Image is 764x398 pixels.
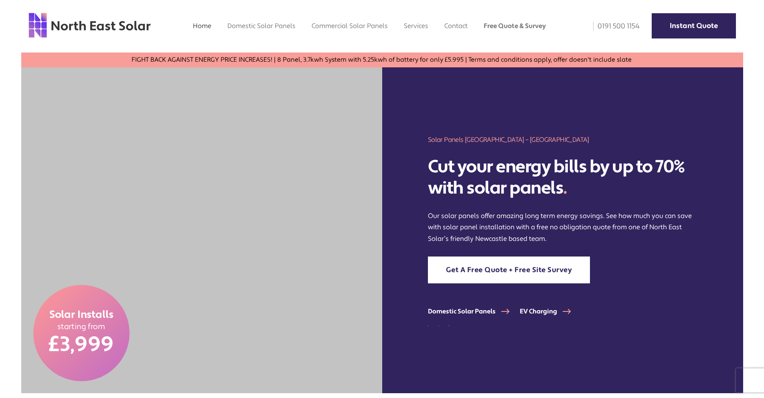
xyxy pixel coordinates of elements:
[49,308,113,322] span: Solar Installs
[428,210,697,244] p: Our solar panels offer amazing long term energy savings. See how much you can save with solar pan...
[428,135,697,144] h1: Solar Panels [GEOGRAPHIC_DATA] – [GEOGRAPHIC_DATA]
[428,257,590,283] a: Get A Free Quote + Free Site Survey
[49,331,114,358] span: £3,999
[404,22,428,30] a: Services
[593,22,594,31] img: phone icon
[563,177,567,199] span: .
[227,22,296,30] a: Domestic Solar Panels
[428,307,520,315] a: Domestic Solar Panels
[652,13,736,38] a: Instant Quote
[588,22,640,31] a: 0191 500 1154
[428,156,697,199] h2: Cut your energy bills by up to 70% with solar panels
[520,307,581,315] a: EV Charging
[484,22,546,30] a: Free Quote & Survey
[193,22,211,30] a: Home
[444,22,468,30] a: Contact
[57,322,105,332] span: starting from
[33,285,130,381] a: Solar Installs starting from £3,999
[28,12,151,38] img: north east solar logo
[21,67,382,393] img: two men holding a solar panel in the north east
[312,22,388,30] a: Commercial Solar Panels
